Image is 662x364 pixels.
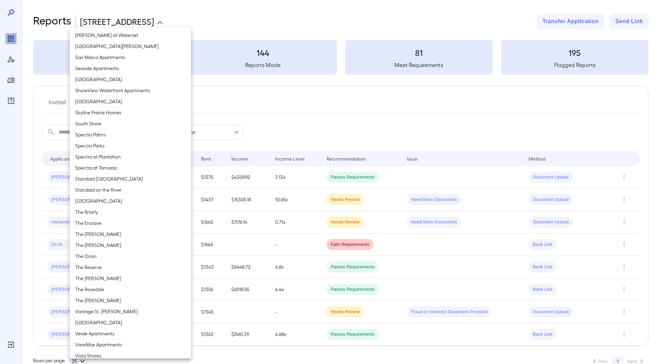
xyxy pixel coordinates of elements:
[70,273,191,284] li: The [PERSON_NAME]
[70,129,191,140] li: Spectra Palms
[70,229,191,240] li: The [PERSON_NAME]
[70,328,191,339] li: Verde Apartments
[70,184,191,195] li: Standard on the River
[70,96,191,107] li: [GEOGRAPHIC_DATA]
[70,240,191,251] li: The [PERSON_NAME]
[70,52,191,63] li: San Marco Apartments
[70,218,191,229] li: The Enclave
[70,306,191,317] li: Vantage St. [PERSON_NAME]
[70,63,191,74] li: Seaside Apartments
[70,317,191,328] li: [GEOGRAPHIC_DATA]
[70,262,191,273] li: The Reserve
[70,350,191,361] li: Vista Shores
[70,162,191,173] li: Spectra at Tamarac
[70,41,191,52] li: [GEOGRAPHIC_DATA][PERSON_NAME]
[70,140,191,151] li: Spectra Parks
[70,284,191,295] li: The Rosedale
[70,251,191,262] li: The Orion
[70,295,191,306] li: The [PERSON_NAME]
[70,107,191,118] li: Skyline Prairie Homes
[70,151,191,162] li: Spectra at Plantation
[70,173,191,184] li: Standard [GEOGRAPHIC_DATA]
[70,118,191,129] li: South Shore
[70,339,191,350] li: ViewMax Apartments
[70,74,191,85] li: [GEOGRAPHIC_DATA]
[70,207,191,218] li: The Briarly
[70,85,191,96] li: ShoreView Waterfront Apartments
[70,30,191,41] li: [PERSON_NAME] at Waterset
[70,195,191,207] li: [GEOGRAPHIC_DATA]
